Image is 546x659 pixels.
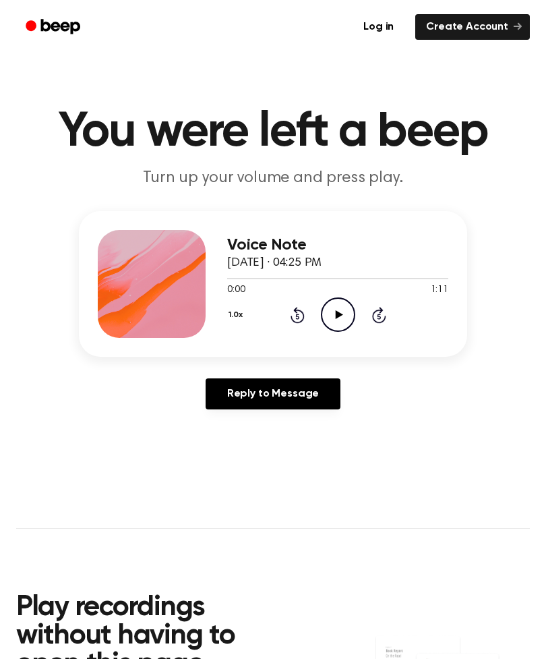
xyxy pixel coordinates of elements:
[227,304,247,326] button: 1.0x
[16,14,92,40] a: Beep
[415,14,530,40] a: Create Account
[431,283,448,297] span: 1:11
[227,283,245,297] span: 0:00
[16,167,530,190] p: Turn up your volume and press play.
[16,108,530,156] h1: You were left a beep
[227,257,322,269] span: [DATE] · 04:25 PM
[350,11,407,42] a: Log in
[206,378,340,409] a: Reply to Message
[227,236,448,254] h3: Voice Note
